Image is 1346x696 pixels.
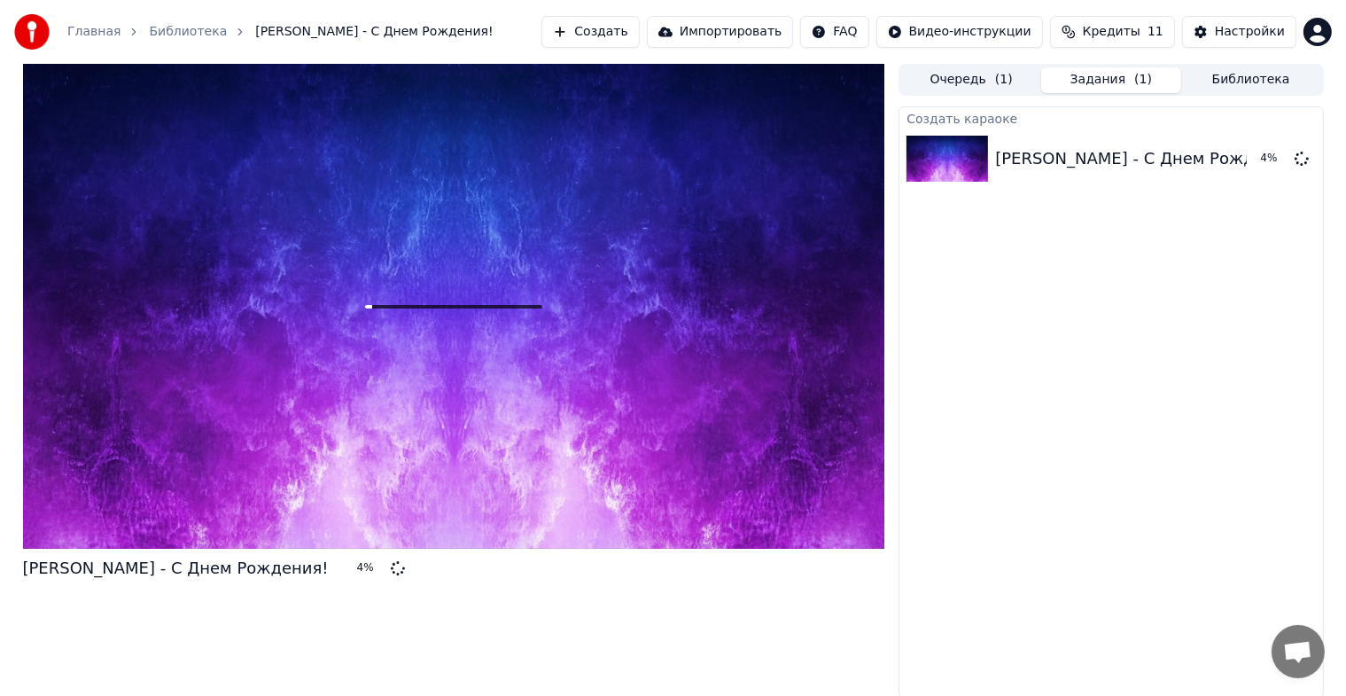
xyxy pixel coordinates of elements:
[1134,71,1152,89] span: ( 1 )
[899,107,1322,129] div: Создать караоке
[1215,23,1285,41] div: Настройки
[1083,23,1140,41] span: Кредиты
[995,146,1301,171] div: [PERSON_NAME] - С Днем Рождения!
[995,71,1013,89] span: ( 1 )
[149,23,227,41] a: Библиотека
[23,556,329,581] div: [PERSON_NAME] - С Днем Рождения!
[800,16,868,48] button: FAQ
[901,67,1041,93] button: Очередь
[14,14,50,50] img: youka
[67,23,121,41] a: Главная
[1182,16,1296,48] button: Настройки
[1261,152,1288,166] div: 4 %
[1181,67,1321,93] button: Библиотека
[876,16,1043,48] button: Видео-инструкции
[1050,16,1175,48] button: Кредиты11
[255,23,493,41] span: [PERSON_NAME] - С Днем Рождения!
[1272,625,1325,678] div: Открытый чат
[647,16,794,48] button: Импортировать
[1041,67,1181,93] button: Задания
[541,16,639,48] button: Создать
[1148,23,1163,41] span: 11
[357,561,384,575] div: 4 %
[67,23,494,41] nav: breadcrumb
